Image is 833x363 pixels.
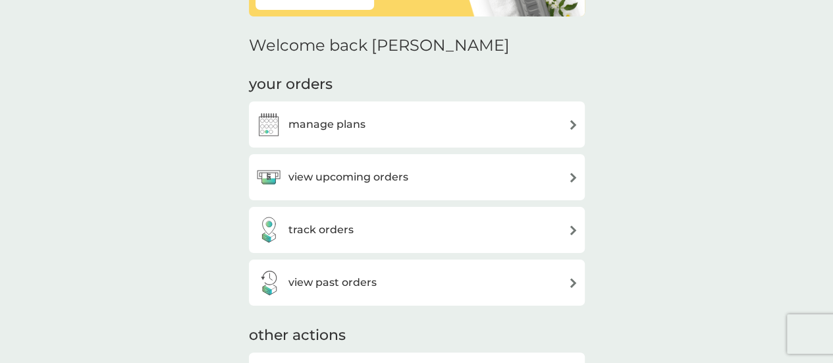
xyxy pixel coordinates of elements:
[288,274,377,291] h3: view past orders
[249,74,333,95] h3: your orders
[249,36,510,55] h2: Welcome back [PERSON_NAME]
[568,225,578,235] img: arrow right
[568,173,578,182] img: arrow right
[568,278,578,288] img: arrow right
[568,120,578,130] img: arrow right
[288,116,365,133] h3: manage plans
[288,169,408,186] h3: view upcoming orders
[249,325,346,346] h3: other actions
[288,221,354,238] h3: track orders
